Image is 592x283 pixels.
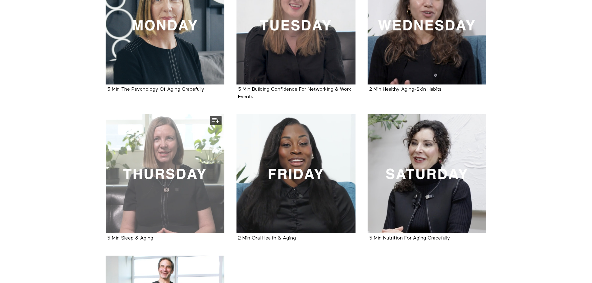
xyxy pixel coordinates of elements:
button: Add to my list [210,116,222,125]
a: 5 Min Sleep & Aging [107,236,153,240]
a: 5 Min Nutrition For Aging Gracefully [368,114,487,233]
a: 5 Min The Psychology Of Aging Gracefully [107,87,204,92]
a: 5 Min Nutrition For Aging Gracefully [369,236,450,240]
a: 5 Min Sleep & Aging [106,114,225,233]
a: 2 Min Oral Health & Aging [238,236,296,240]
a: 2 Min Healthy Aging-Skin Habits [369,87,442,92]
a: 5 Min Building Confidence For Networking & Work Events [238,87,351,99]
a: 2 Min Oral Health & Aging [236,114,356,233]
